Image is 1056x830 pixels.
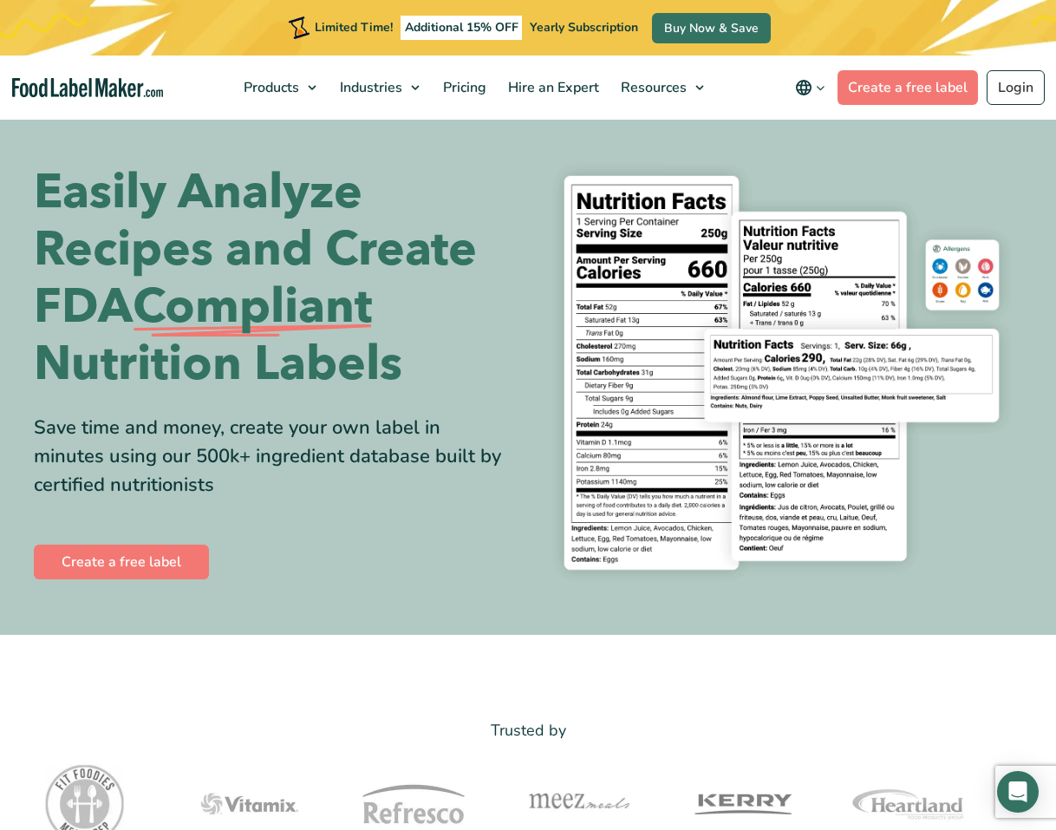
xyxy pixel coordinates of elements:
[838,70,978,105] a: Create a free label
[329,56,428,120] a: Industries
[233,56,325,120] a: Products
[503,78,601,97] span: Hire an Expert
[498,56,606,120] a: Hire an Expert
[335,78,404,97] span: Industries
[238,78,301,97] span: Products
[530,19,638,36] span: Yearly Subscription
[34,718,1022,743] p: Trusted by
[34,414,515,500] div: Save time and money, create your own label in minutes using our 500k+ ingredient database built b...
[616,78,688,97] span: Resources
[133,278,372,336] span: Compliant
[652,13,771,43] a: Buy Now & Save
[315,19,393,36] span: Limited Time!
[34,545,209,579] a: Create a free label
[401,16,523,40] span: Additional 15% OFF
[987,70,1045,105] a: Login
[997,771,1039,813] div: Open Intercom Messenger
[610,56,713,120] a: Resources
[438,78,488,97] span: Pricing
[34,164,515,393] h1: Easily Analyze Recipes and Create FDA Nutrition Labels
[433,56,493,120] a: Pricing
